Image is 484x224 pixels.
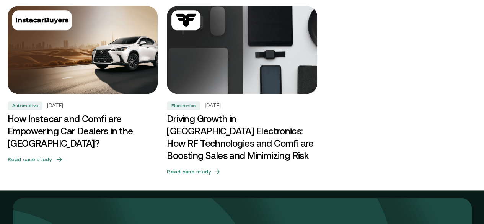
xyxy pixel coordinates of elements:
h5: [DATE] [47,102,63,109]
div: Electronics [167,101,200,110]
h5: Read case study [167,168,211,175]
h3: How Instacar and Comfi are Empowering Car Dealers in the [GEOGRAPHIC_DATA]? [8,113,158,150]
a: AutomotiveHow Instacar and Comfi are Empowering Car Dealers in the UAE?Automotive[DATE]How Instac... [8,6,158,181]
img: Automotive [15,13,69,27]
img: How Instacar and Comfi are Empowering Car Dealers in the UAE? [4,3,161,96]
h3: Driving Growth in [GEOGRAPHIC_DATA] Electronics: How RF Technologies and Comfi are Boosting Sales... [167,113,317,162]
button: Read case study [8,153,158,166]
h5: [DATE] [205,102,221,109]
button: Read case study [167,165,317,178]
a: ElectronicsDriving Growth in UAE Electronics: How RF Technologies and Comfi are Boosting Sales an... [167,6,317,181]
img: Electronics [174,13,197,27]
img: Driving Growth in UAE Electronics: How RF Technologies and Comfi are Boosting Sales and Minimizin... [167,6,317,94]
div: Automotive [8,101,42,110]
h5: Read case study [8,155,52,163]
